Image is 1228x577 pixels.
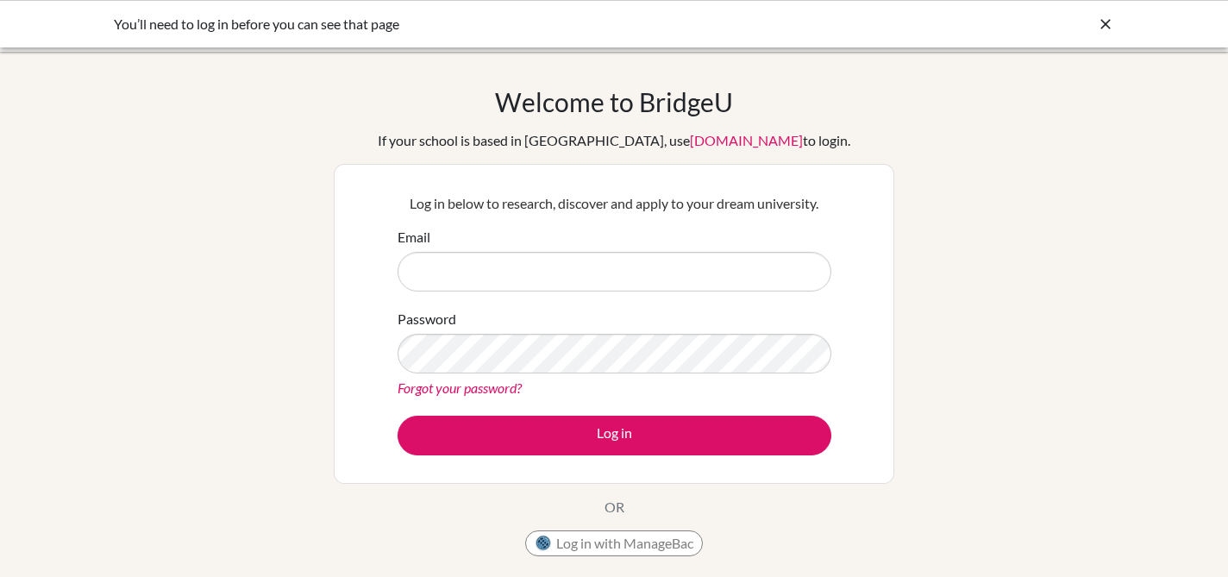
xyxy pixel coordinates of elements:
div: You’ll need to log in before you can see that page [114,14,855,34]
label: Password [398,309,456,329]
a: [DOMAIN_NAME] [690,132,803,148]
label: Email [398,227,430,248]
p: OR [605,497,624,517]
button: Log in with ManageBac [525,530,703,556]
button: Log in [398,416,831,455]
a: Forgot your password? [398,379,522,396]
h1: Welcome to BridgeU [495,86,733,117]
p: Log in below to research, discover and apply to your dream university. [398,193,831,214]
div: If your school is based in [GEOGRAPHIC_DATA], use to login. [378,130,850,151]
